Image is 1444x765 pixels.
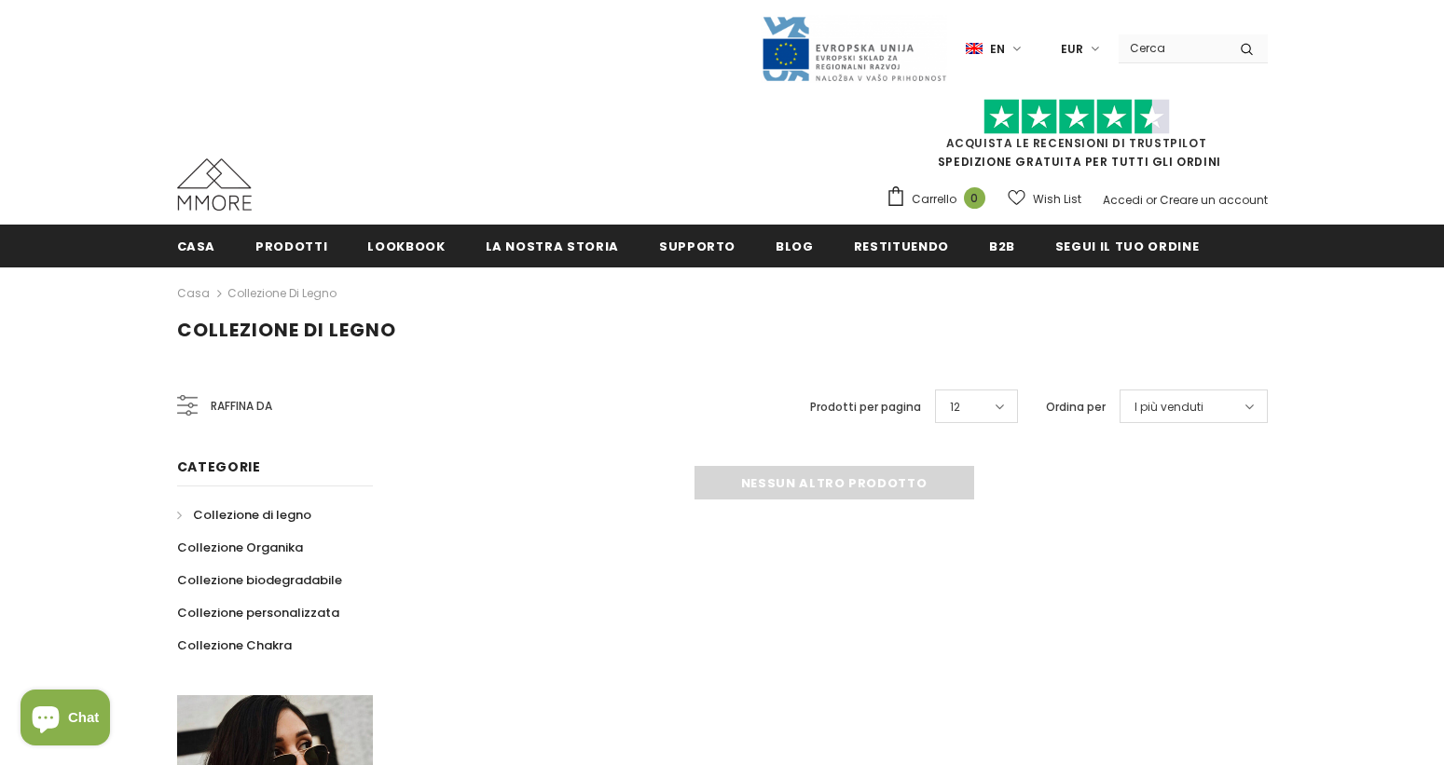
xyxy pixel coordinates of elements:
[177,225,216,266] a: Casa
[255,238,327,255] span: Prodotti
[761,15,947,83] img: Javni Razpis
[227,285,337,301] a: Collezione di legno
[486,225,619,266] a: La nostra storia
[966,41,983,57] img: i-lang-1.png
[177,564,342,596] a: Collezione biodegradabile
[211,396,272,417] span: Raffina da
[177,571,342,589] span: Collezione biodegradabile
[854,225,949,266] a: Restituendo
[177,317,396,343] span: Collezione di legno
[946,135,1207,151] a: Acquista le recensioni di TrustPilot
[177,282,210,305] a: Casa
[912,190,956,209] span: Carrello
[964,187,985,209] span: 0
[886,185,995,213] a: Carrello 0
[1119,34,1226,61] input: Search Site
[177,629,292,662] a: Collezione Chakra
[950,398,960,417] span: 12
[177,596,339,629] a: Collezione personalizzata
[1033,190,1081,209] span: Wish List
[989,225,1015,266] a: B2B
[776,225,814,266] a: Blog
[177,636,292,654] span: Collezione Chakra
[659,238,736,255] span: supporto
[177,604,339,622] span: Collezione personalizzata
[983,99,1170,135] img: Fidati di Pilot Stars
[486,238,619,255] span: La nostra storia
[193,506,311,524] span: Collezione di legno
[776,238,814,255] span: Blog
[990,40,1005,59] span: en
[177,238,216,255] span: Casa
[177,499,311,531] a: Collezione di legno
[1160,192,1268,208] a: Creare un account
[1055,225,1199,266] a: Segui il tuo ordine
[854,238,949,255] span: Restituendo
[1146,192,1157,208] span: or
[659,225,736,266] a: supporto
[886,107,1268,170] span: SPEDIZIONE GRATUITA PER TUTTI GLI ORDINI
[255,225,327,266] a: Prodotti
[989,238,1015,255] span: B2B
[1061,40,1083,59] span: EUR
[1008,183,1081,215] a: Wish List
[810,398,921,417] label: Prodotti per pagina
[1103,192,1143,208] a: Accedi
[1046,398,1106,417] label: Ordina per
[367,225,445,266] a: Lookbook
[177,458,261,476] span: Categorie
[367,238,445,255] span: Lookbook
[177,531,303,564] a: Collezione Organika
[177,539,303,556] span: Collezione Organika
[177,158,252,211] img: Casi MMORE
[1135,398,1203,417] span: I più venduti
[15,690,116,750] inbox-online-store-chat: Shopify online store chat
[761,40,947,56] a: Javni Razpis
[1055,238,1199,255] span: Segui il tuo ordine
